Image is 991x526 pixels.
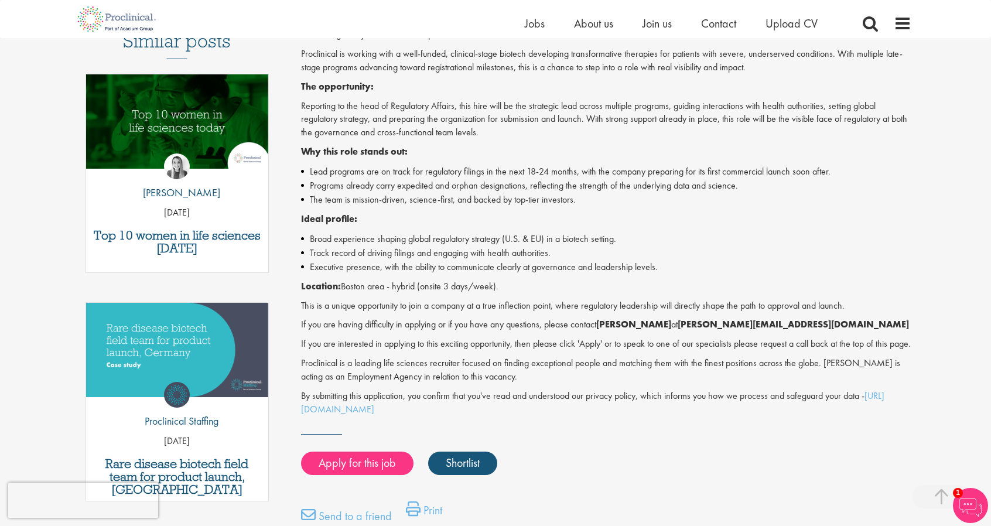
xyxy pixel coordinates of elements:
p: If you are having difficulty in applying or if you have any questions, please contact at [301,318,912,332]
img: Hannah Burke [164,153,190,179]
a: Shortlist [428,452,497,475]
a: Proclinical Staffing Proclinical Staffing [136,382,218,435]
p: Proclinical Staffing [136,414,218,429]
a: Link to a post [86,303,268,407]
li: Track record of driving filings and engaging with health authorities. [301,246,912,260]
img: Proclinical Staffing [164,382,190,408]
a: Rare disease biotech field team for product launch, [GEOGRAPHIC_DATA] [92,457,262,496]
li: Programs already carry expedited and orphan designations, reflecting the strength of the underlyi... [301,179,912,193]
h3: Similar posts [123,31,231,59]
a: Upload CV [766,16,818,31]
a: Print [406,501,442,525]
iframe: reCAPTCHA [8,483,158,518]
a: Link to a post [86,74,268,178]
a: Jobs [525,16,545,31]
p: This is a unique opportunity to join a company at a true inflection point, where regulatory leade... [301,299,912,313]
p: [DATE] [86,206,268,220]
a: Contact [701,16,736,31]
a: Apply for this job [301,452,414,475]
strong: Ideal profile: [301,213,357,225]
img: Top 10 women in life sciences today [86,74,268,169]
a: About us [574,16,613,31]
strong: [PERSON_NAME] [596,318,671,330]
strong: The opportunity: [301,80,374,93]
p: Boston area - hybrid (onsite 3 days/week). [301,280,912,293]
strong: [PERSON_NAME][EMAIL_ADDRESS][DOMAIN_NAME] [678,318,909,330]
p: By submitting this application, you confirm that you've read and understood our privacy policy, w... [301,390,912,416]
span: 1 [953,488,963,498]
a: [URL][DOMAIN_NAME] [301,390,884,415]
li: Executive presence, with the ability to communicate clearly at governance and leadership levels. [301,260,912,274]
p: Proclinical is a leading life sciences recruiter focused on finding exceptional people and matchi... [301,357,912,384]
p: If you are interested in applying to this exciting opportunity, then please click 'Apply' or to s... [301,337,912,351]
li: Broad experience shaping global regulatory strategy (U.S. & EU) in a biotech setting. [301,232,912,246]
strong: Location: [301,280,341,292]
p: [DATE] [86,435,268,448]
img: Chatbot [953,488,988,523]
li: The team is mission-driven, science-first, and backed by top-tier investors. [301,193,912,207]
p: Proclinical is working with a well-funded, clinical-stage biotech developing transformative thera... [301,47,912,74]
p: [PERSON_NAME] [134,185,220,200]
p: Reporting to the head of Regulatory Affairs, this hire will be the strategic lead across multiple... [301,100,912,140]
a: Hannah Burke [PERSON_NAME] [134,153,220,206]
a: Top 10 women in life sciences [DATE] [92,229,262,255]
strong: Why this role stands out: [301,145,408,158]
a: Join us [643,16,672,31]
li: Lead programs are on track for regulatory filings in the next 18-24 months, with the company prep... [301,165,912,179]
